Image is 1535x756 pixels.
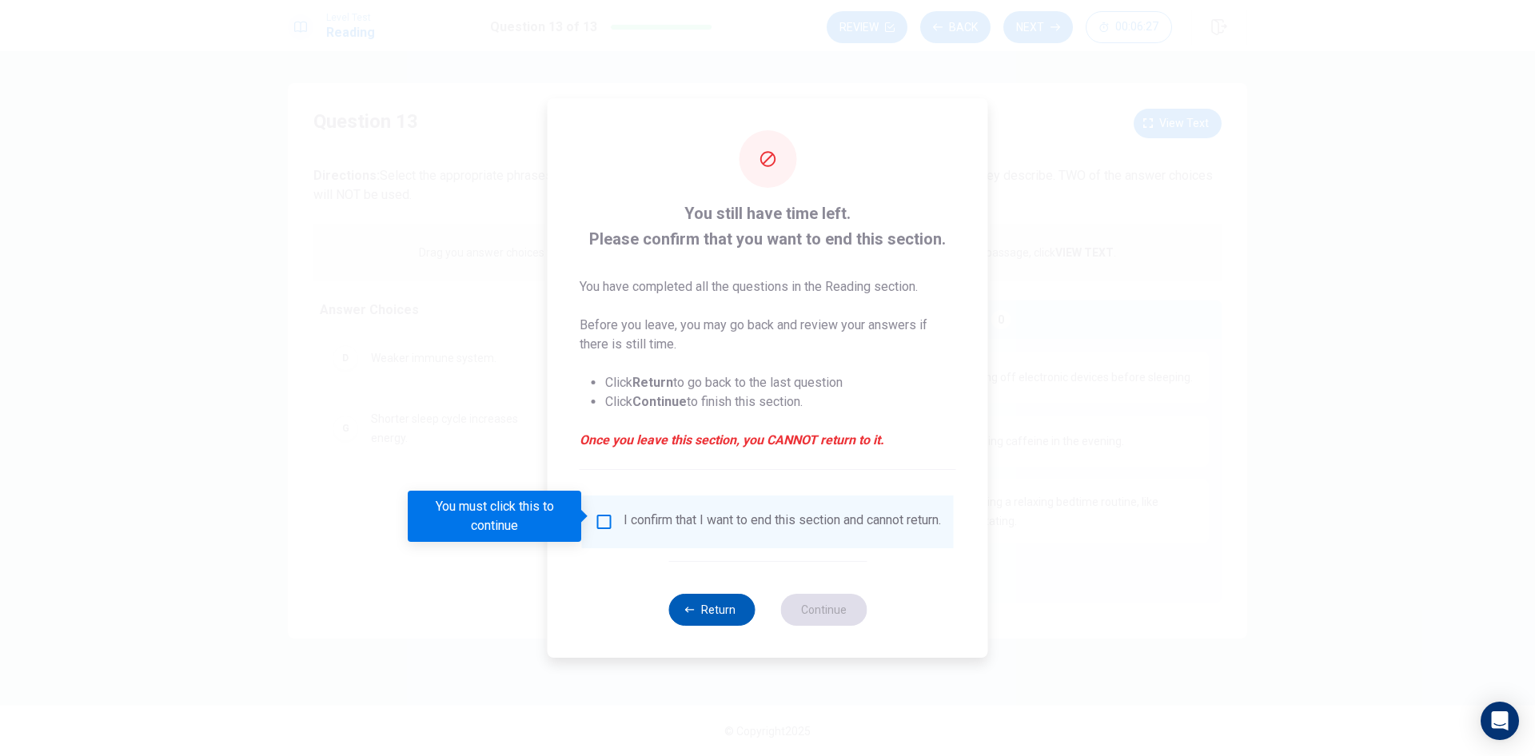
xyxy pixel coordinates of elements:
[580,201,956,252] span: You still have time left. Please confirm that you want to end this section.
[580,316,956,354] p: Before you leave, you may go back and review your answers if there is still time.
[605,392,956,412] li: Click to finish this section.
[580,277,956,296] p: You have completed all the questions in the Reading section.
[408,491,581,542] div: You must click this to continue
[780,594,867,626] button: Continue
[632,375,673,390] strong: Return
[624,512,941,531] div: I confirm that I want to end this section and cannot return.
[632,394,687,409] strong: Continue
[668,594,755,626] button: Return
[595,512,614,531] span: You must click this to continue
[580,431,956,450] em: Once you leave this section, you CANNOT return to it.
[605,373,956,392] li: Click to go back to the last question
[1481,702,1519,740] div: Open Intercom Messenger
